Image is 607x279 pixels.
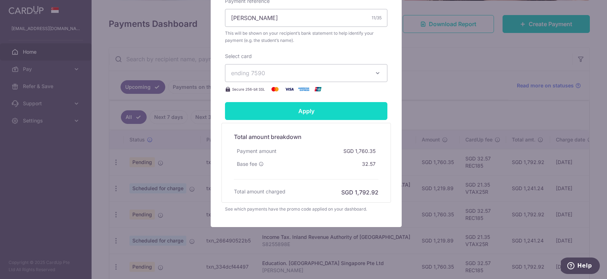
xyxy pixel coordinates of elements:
img: American Express [297,85,311,93]
span: Base fee [237,160,257,168]
span: This will be shown on your recipient’s bank statement to help identify your payment (e.g. the stu... [225,30,387,44]
button: ending 7590 [225,64,387,82]
div: See which payments have the promo code applied on your dashboard. [225,206,387,213]
img: Mastercard [268,85,282,93]
input: Apply [225,102,387,120]
label: Select card [225,53,252,60]
h5: Total amount breakdown [234,133,378,141]
span: Secure 256-bit SSL [232,86,265,92]
h6: Total amount charged [234,188,285,195]
iframe: Opens a widget where you can find more information [561,258,600,275]
h6: SGD 1,792.92 [341,188,378,197]
span: ending 7590 [231,69,265,77]
div: 11/35 [372,14,382,21]
div: SGD 1,760.35 [341,145,378,158]
div: 32.57 [359,158,378,170]
div: Payment amount [234,145,279,158]
img: Visa [282,85,297,93]
img: UnionPay [311,85,325,93]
